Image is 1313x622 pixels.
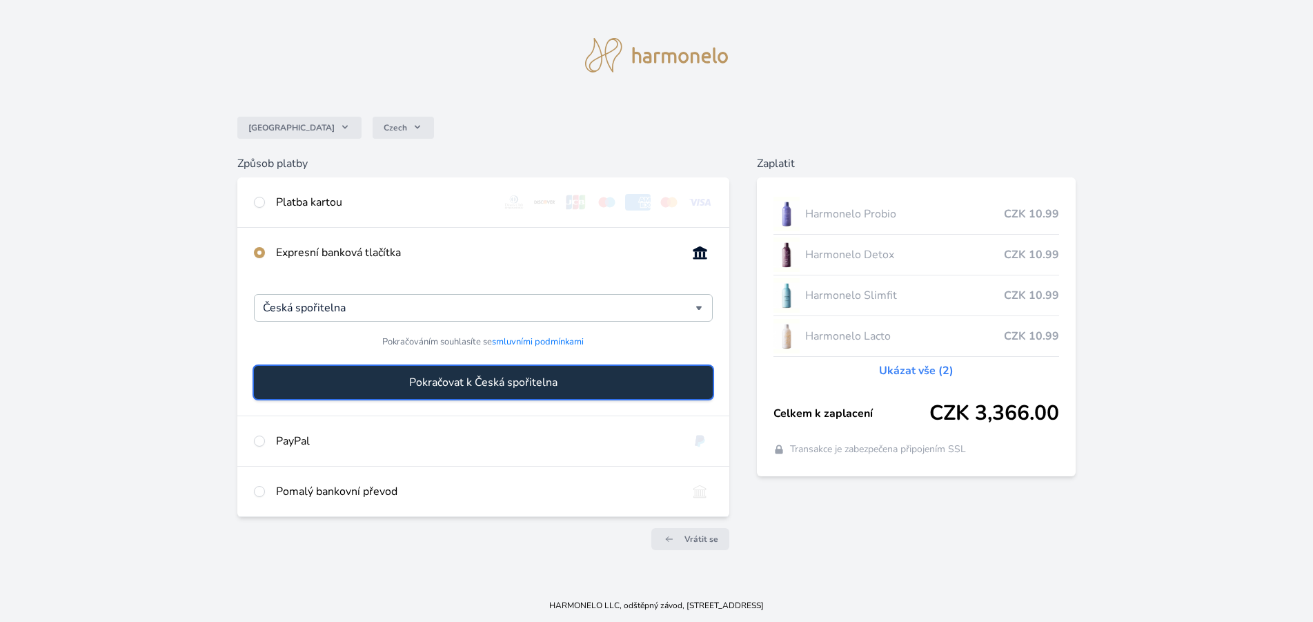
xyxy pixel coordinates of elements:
[790,443,966,456] span: Transakce je zabezpečena připojením SSL
[1004,246,1059,263] span: CZK 10.99
[625,194,651,211] img: amex.svg
[276,483,676,500] div: Pomalý bankovní převod
[382,336,584,349] span: Pokračováním souhlasíte se
[276,244,676,261] div: Expresní banková tlačítka
[805,328,1004,344] span: Harmonelo Lacto
[563,194,589,211] img: jcb.svg
[684,534,718,545] span: Vrátit se
[773,278,800,313] img: SLIMFIT_se_stinem_x-lo.jpg
[276,194,491,211] div: Platba kartou
[492,336,584,348] a: smluvními podmínkami
[1004,206,1059,222] span: CZK 10.99
[1004,287,1059,304] span: CZK 10.99
[757,155,1076,172] h6: Zaplatit
[651,528,729,550] a: Vrátit se
[773,197,800,231] img: CLEAN_PROBIO_se_stinem_x-lo.jpg
[409,374,557,391] span: Pokračovat k Česká spořitelna
[373,117,434,139] button: Czech
[237,155,729,172] h6: Způsob platby
[929,401,1059,426] span: CZK 3,366.00
[254,294,713,322] div: Česká spořitelna
[805,287,1004,304] span: Harmonelo Slimfit
[1004,328,1059,344] span: CZK 10.99
[687,194,713,211] img: visa.svg
[594,194,620,211] img: maestro.svg
[656,194,682,211] img: mc.svg
[384,122,407,133] span: Czech
[237,117,362,139] button: [GEOGRAPHIC_DATA]
[687,483,713,500] img: bankTransfer_IBAN.svg
[773,237,800,272] img: DETOX_se_stinem_x-lo.jpg
[276,433,676,449] div: PayPal
[805,246,1004,263] span: Harmonelo Detox
[687,244,713,261] img: onlineBanking_CZ.svg
[585,38,729,72] img: logo.svg
[879,362,954,379] a: Ukázat vše (2)
[773,405,929,422] span: Celkem k zaplacení
[773,319,800,353] img: CLEAN_LACTO_se_stinem_x-hi-lo.jpg
[687,433,713,449] img: paypal.svg
[805,206,1004,222] span: Harmonelo Probio
[254,366,713,399] button: Pokračovat k Česká spořitelna
[502,194,527,211] img: diners.svg
[263,300,695,316] input: Hledat...
[532,194,557,211] img: discover.svg
[248,122,335,133] span: [GEOGRAPHIC_DATA]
